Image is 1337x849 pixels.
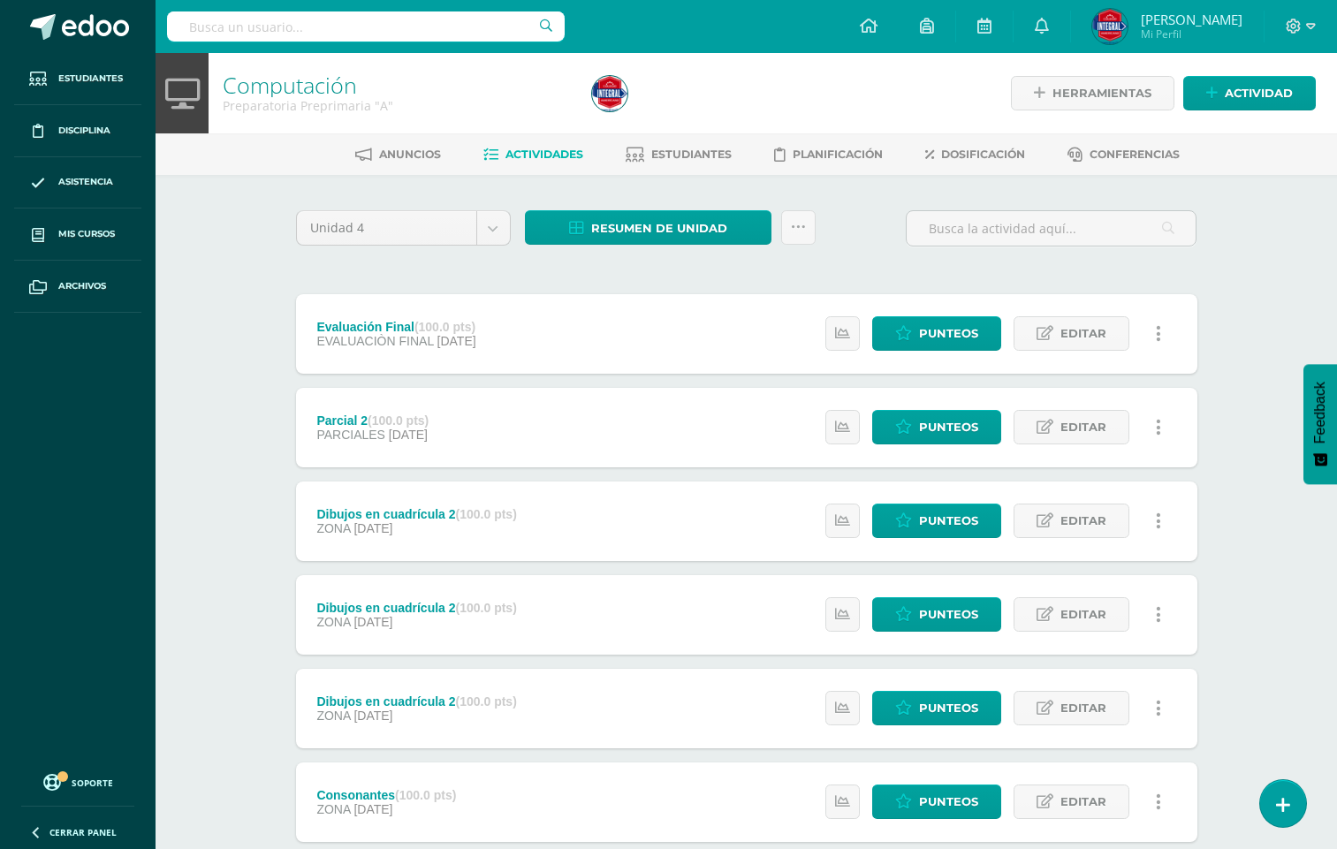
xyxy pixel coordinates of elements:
span: Punteos [919,504,978,537]
span: [DATE] [353,615,392,629]
img: 6567dd4201f82c4dcbe86bc0297fb11a.png [1092,9,1128,44]
span: [DATE] [353,802,392,816]
a: Archivos [14,261,141,313]
img: 6567dd4201f82c4dcbe86bc0297fb11a.png [592,76,627,111]
span: [DATE] [353,521,392,535]
strong: (100.0 pts) [395,788,456,802]
span: Conferencias [1090,148,1180,161]
span: [DATE] [389,428,428,442]
a: Computación [223,70,357,100]
a: Soporte [21,769,134,793]
span: Mi Perfil [1141,27,1242,42]
span: ZONA [316,802,350,816]
span: [DATE] [437,334,476,348]
a: Mis cursos [14,208,141,261]
a: Punteos [872,504,1001,538]
a: Dosificación [925,140,1025,169]
span: [DATE] [353,709,392,723]
span: Estudiantes [58,72,123,86]
a: Unidad 4 [297,211,510,245]
span: [PERSON_NAME] [1141,11,1242,28]
div: Dibujos en cuadrícula 2 [316,694,516,709]
span: ZONA [316,521,350,535]
a: Actividad [1183,76,1316,110]
a: Punteos [872,691,1001,725]
span: Editar [1060,598,1106,631]
h1: Computación [223,72,571,97]
span: Planificación [793,148,883,161]
a: Estudiantes [14,53,141,105]
span: ZONA [316,709,350,723]
span: Asistencia [58,175,113,189]
a: Resumen de unidad [525,210,771,245]
span: Actividades [505,148,583,161]
span: EVALUACIÒN FINAL [316,334,433,348]
a: Herramientas [1011,76,1174,110]
strong: (100.0 pts) [456,601,517,615]
span: Actividad [1225,77,1293,110]
a: Planificación [774,140,883,169]
span: Editar [1060,411,1106,443]
span: Punteos [919,598,978,631]
a: Punteos [872,410,1001,444]
span: Editar [1060,317,1106,350]
strong: (100.0 pts) [368,413,429,428]
span: Herramientas [1052,77,1151,110]
span: Disciplina [58,124,110,138]
span: PARCIALES [316,428,385,442]
span: Editar [1060,785,1106,818]
span: Punteos [919,785,978,818]
div: Evaluación Final [316,320,475,334]
span: Estudiantes [651,148,732,161]
span: Archivos [58,279,106,293]
div: Dibujos en cuadrícula 2 [316,601,516,615]
strong: (100.0 pts) [456,694,517,709]
a: Asistencia [14,157,141,209]
span: Punteos [919,411,978,443]
a: Anuncios [355,140,441,169]
span: Soporte [72,777,113,789]
strong: (100.0 pts) [414,320,475,334]
a: Estudiantes [626,140,732,169]
strong: (100.0 pts) [456,507,517,521]
div: Dibujos en cuadrícula 2 [316,507,516,521]
div: Consonantes [316,788,456,802]
button: Feedback - Mostrar encuesta [1303,364,1337,484]
span: Editar [1060,504,1106,537]
span: Editar [1060,692,1106,724]
a: Punteos [872,785,1001,819]
a: Disciplina [14,105,141,157]
span: Dosificación [941,148,1025,161]
div: Preparatoria Preprimaria 'A' [223,97,571,114]
a: Actividades [483,140,583,169]
a: Punteos [872,316,1001,351]
span: Cerrar panel [49,826,117,838]
span: ZONA [316,615,350,629]
span: Unidad 4 [310,211,463,245]
input: Busca la actividad aquí... [907,211,1196,246]
a: Conferencias [1067,140,1180,169]
span: Punteos [919,317,978,350]
span: Resumen de unidad [591,212,727,245]
span: Feedback [1312,382,1328,443]
span: Mis cursos [58,227,115,241]
a: Punteos [872,597,1001,632]
div: Parcial 2 [316,413,429,428]
span: Anuncios [379,148,441,161]
input: Busca un usuario... [167,11,565,42]
span: Punteos [919,692,978,724]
